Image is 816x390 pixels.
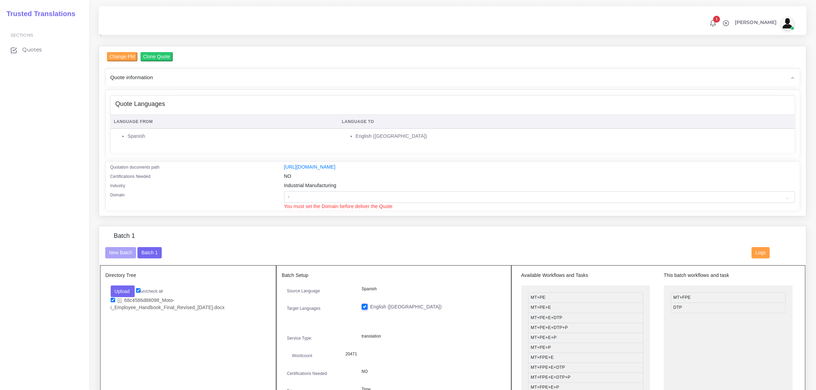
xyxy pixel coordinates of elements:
label: Industry [110,183,125,189]
div: NO [279,173,800,182]
label: Certifications Needed [110,173,151,180]
h5: Available Workflows and Tasks [521,272,650,278]
h2: Trusted Translations [2,10,75,18]
th: Language From [110,115,339,129]
label: un/check all [136,288,163,294]
a: Batch 1 [137,249,161,255]
label: English ([GEOGRAPHIC_DATA]) [370,303,442,310]
span: Quotes [22,46,42,53]
li: MT+PE+E+DTP+P [528,323,643,333]
img: avatar [781,16,794,30]
li: MT+FPE [671,292,786,303]
p: Spanish [362,285,501,293]
a: [URL][DOMAIN_NAME] [284,164,336,170]
button: New Batch [105,247,136,259]
button: Logs [752,247,770,259]
li: DTP [671,303,786,313]
a: Quotes [5,42,84,57]
li: English ([GEOGRAPHIC_DATA]) [356,133,791,140]
li: MT+PE+P [528,343,643,353]
li: Spanish [127,133,335,140]
label: Domain [110,192,125,198]
p: translation [362,333,501,340]
li: MT+PE [528,292,643,303]
li: MT+FPE+E [528,353,643,363]
input: Change PM [107,52,138,61]
li: MT+PE+E+DTP [528,313,643,323]
a: 1 [707,20,719,27]
button: Upload [111,285,135,297]
li: MT+FPE+E+DTP+P [528,373,643,383]
a: Trusted Translations [2,8,75,20]
span: You must set the Domain before deliver the Quote [284,204,393,209]
span: 1 [713,16,720,23]
span: Quote information [110,73,153,81]
input: un/check all [136,288,141,293]
label: Certifications Needed [287,370,327,377]
li: MT+FPE+E+DTP [528,363,643,373]
h4: Quote Languages [115,100,165,108]
li: MT+PE+E+P [528,333,643,343]
label: Target Languages [287,305,320,312]
div: Industrial Manufacturing [279,182,800,191]
th: Language To [338,115,795,129]
a: 68c4586d88098_Moto-i_Employee_Handbook_Final_Revised_[DATE].docx [111,297,227,311]
label: Source Language [287,288,320,294]
h5: This batch workflows and task [664,272,793,278]
h5: Batch Setup [282,272,506,278]
div: Quote information [106,69,800,86]
span: Logs [756,250,766,255]
a: New Batch [105,249,136,255]
span: [PERSON_NAME] [735,20,777,25]
a: [PERSON_NAME]avatar [731,16,797,30]
input: Clone Quote [141,52,173,61]
span: Sections [11,33,33,38]
label: Service Type: [287,335,312,341]
label: Quotation documents path [110,164,160,170]
h4: Batch 1 [114,232,135,240]
p: 20471 [345,351,496,358]
label: Wordcount [292,353,312,359]
button: Batch 1 [137,247,161,259]
h5: Directory Tree [106,272,271,278]
li: MT+PE+E [528,303,643,313]
p: NO [362,368,501,375]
